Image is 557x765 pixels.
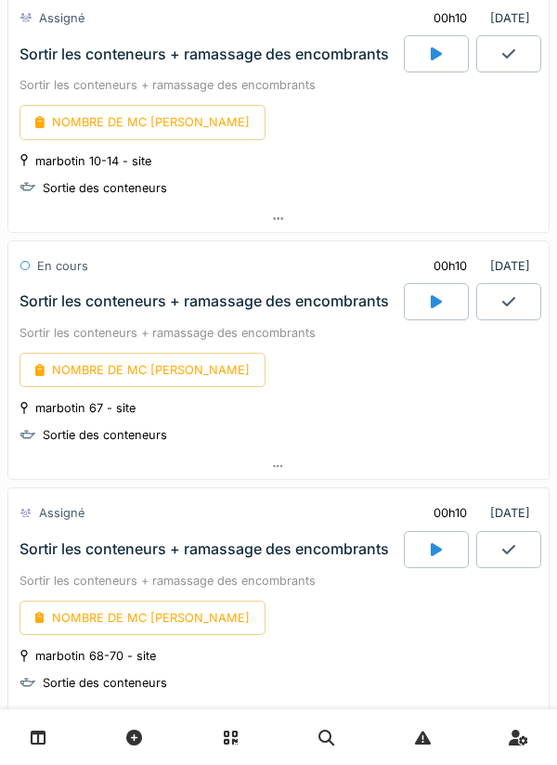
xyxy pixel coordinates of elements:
div: NOMBRE DE MC [PERSON_NAME] [19,353,266,387]
div: marbotin 10-14 - site [35,152,151,170]
div: Sortir les conteneurs + ramassage des encombrants [19,76,538,94]
div: marbotin 67 - site [35,399,136,417]
div: Assigné [39,9,84,27]
div: NOMBRE DE MC [PERSON_NAME] [19,601,266,635]
div: Sortir les conteneurs + ramassage des encombrants [19,572,538,590]
div: En cours [37,257,88,275]
div: marbotin 68-70 - site [35,647,156,665]
div: NOMBRE DE MC [PERSON_NAME] [19,105,266,139]
div: 00h10 [434,9,467,27]
div: 00h10 [434,504,467,522]
div: Sortir les conteneurs + ramassage des encombrants [19,540,389,558]
div: Sortir les conteneurs + ramassage des encombrants [19,45,389,63]
div: Sortie des conteneurs [43,426,167,444]
div: [DATE] [418,249,538,283]
div: 00h10 [434,257,467,275]
div: Assigné [39,504,84,522]
div: [DATE] [418,1,538,35]
div: Sortir les conteneurs + ramassage des encombrants [19,292,389,310]
div: Sortie des conteneurs [43,674,167,692]
div: Sortie des conteneurs [43,179,167,197]
div: [DATE] [418,496,538,530]
div: Sortir les conteneurs + ramassage des encombrants [19,324,538,342]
